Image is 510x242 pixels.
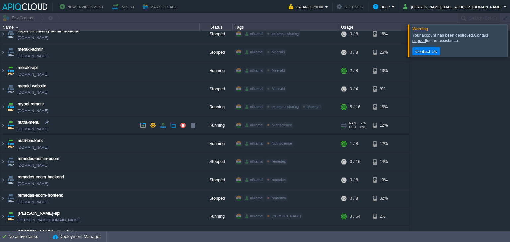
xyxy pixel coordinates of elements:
div: Running [200,117,233,135]
img: AMDAwAAAACH5BAEAAAAALAAAAAABAAEAAAICRAEAOw== [6,117,15,135]
div: Stopped [200,190,233,208]
div: nilkamal [244,87,264,92]
a: meraki-api [18,65,38,72]
button: Import [112,3,137,11]
div: 0 / 16 [350,153,360,171]
div: Running [200,62,233,80]
a: [PERSON_NAME]-app-admin [18,229,75,236]
span: remedes [272,160,286,164]
span: nutra-menu [18,120,39,126]
div: 12% [373,135,394,153]
img: AMDAwAAAACH5BAEAAAAALAAAAAABAAEAAAICRAEAOw== [0,172,6,190]
button: Balance ₹0.00 [289,3,325,11]
a: meraki-website [18,83,46,90]
a: [DOMAIN_NAME] [18,145,48,151]
div: Stopped [200,44,233,62]
div: Usage [339,23,409,31]
img: AMDAwAAAACH5BAEAAAAALAAAAAABAAEAAAICRAEAOw== [6,172,15,190]
div: nilkamal [244,141,264,147]
img: AMDAwAAAACH5BAEAAAAALAAAAAABAAEAAAICRAEAOw== [0,62,6,80]
span: 0% [359,126,365,130]
div: nilkamal [244,68,264,74]
div: 8% [373,81,394,98]
img: AMDAwAAAACH5BAEAAAAALAAAAAABAAEAAAICRAEAOw== [0,190,6,208]
a: [DOMAIN_NAME] [18,53,48,60]
span: [DOMAIN_NAME] [18,108,48,115]
div: 25% [373,44,394,62]
span: remedes [272,178,286,182]
span: mysql remote [18,101,44,108]
div: nilkamal [244,105,264,111]
button: Settings [337,3,365,11]
div: 32% [373,190,394,208]
img: APIQCloud [2,3,47,10]
a: expense-sharing-admin-frontend [18,29,79,35]
a: [DOMAIN_NAME] [18,72,48,78]
div: nilkamal [244,32,264,38]
a: [PERSON_NAME]-api [18,211,60,217]
img: AMDAwAAAACH5BAEAAAAALAAAAAABAAEAAAICRAEAOw== [0,81,6,98]
img: AMDAwAAAACH5BAEAAAAALAAAAAABAAEAAAICRAEAOw== [6,26,15,44]
div: Stopped [200,26,233,44]
a: [DOMAIN_NAME] [18,163,48,169]
a: [DOMAIN_NAME] [18,35,48,42]
a: meraki-admin [18,47,43,53]
a: [DOMAIN_NAME] [18,90,48,96]
span: remedes [272,197,286,201]
a: [DOMAIN_NAME] [18,126,48,133]
div: nilkamal [244,123,264,129]
div: 13% [373,172,394,190]
div: Running [200,135,233,153]
button: [PERSON_NAME][EMAIL_ADDRESS][DOMAIN_NAME] [403,3,503,11]
div: 3 / 64 [350,208,360,226]
a: remedes-ecom-backend [18,174,64,181]
span: Nutriscience [272,124,292,128]
span: Meeraki [272,51,285,55]
div: 0 / 8 [350,172,358,190]
button: Contact Us [413,48,439,54]
img: AMDAwAAAACH5BAEAAAAALAAAAAABAAEAAAICRAEAOw== [0,99,6,117]
button: Marketplace [143,3,179,11]
img: AMDAwAAAACH5BAEAAAAALAAAAAABAAEAAAICRAEAOw== [0,44,6,62]
span: expense-sharing [272,32,299,36]
span: RAM [349,122,356,126]
div: 0 / 4 [350,81,358,98]
img: AMDAwAAAACH5BAEAAAAALAAAAAABAAEAAAICRAEAOw== [6,99,15,117]
div: Stopped [200,172,233,190]
div: Running [200,99,233,117]
div: 13% [373,62,394,80]
span: Meeraki [272,69,285,73]
div: 2 / 8 [350,62,358,80]
a: nutri-backend [18,138,43,145]
div: Running [200,208,233,226]
img: AMDAwAAAACH5BAEAAAAALAAAAAABAAEAAAICRAEAOw== [6,135,15,153]
div: Stopped [200,81,233,98]
div: Name [1,23,199,31]
div: Tags [233,23,339,31]
a: remedes-admin-ecom [18,156,59,163]
a: remedes-ecom-frontend [18,193,63,199]
img: AMDAwAAAACH5BAEAAAAALAAAAAABAAEAAAICRAEAOw== [6,190,15,208]
a: [DOMAIN_NAME] [18,199,48,206]
div: 0 / 8 [350,190,358,208]
span: Meeraki [307,105,320,109]
button: Deployment Manager [53,233,101,240]
img: AMDAwAAAACH5BAEAAAAALAAAAAABAAEAAAICRAEAOw== [0,153,6,171]
span: CPU [349,126,356,130]
img: AMDAwAAAACH5BAEAAAAALAAAAAABAAEAAAICRAEAOw== [0,117,6,135]
div: Status [200,23,232,31]
span: Warning [412,26,428,31]
span: Meeraki [272,87,285,91]
img: AMDAwAAAACH5BAEAAAAALAAAAAABAAEAAAICRAEAOw== [6,81,15,98]
div: Stopped [200,153,233,171]
div: 12% [373,117,394,135]
img: AMDAwAAAACH5BAEAAAAALAAAAAABAAEAAAICRAEAOw== [0,135,6,153]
